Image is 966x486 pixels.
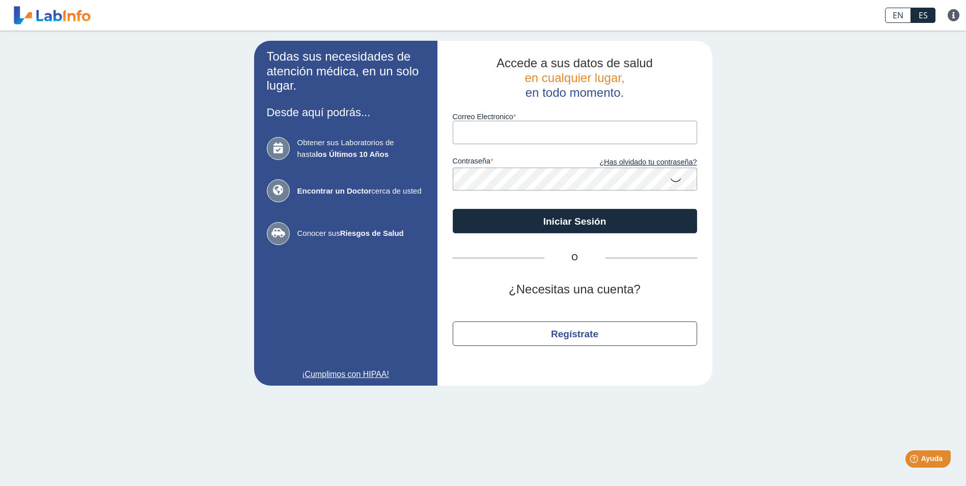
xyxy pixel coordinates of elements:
[267,106,425,119] h3: Desde aquí podrás...
[526,86,624,99] span: en todo momento.
[575,157,697,168] a: ¿Has olvidado tu contraseña?
[875,446,955,475] iframe: Help widget launcher
[297,186,372,195] b: Encontrar un Doctor
[911,8,935,23] a: ES
[544,252,605,264] span: O
[297,228,425,239] span: Conocer sus
[885,8,911,23] a: EN
[525,71,624,85] span: en cualquier lugar,
[453,209,697,233] button: Iniciar Sesión
[453,282,697,297] h2: ¿Necesitas una cuenta?
[496,56,653,70] span: Accede a sus datos de salud
[297,137,425,160] span: Obtener sus Laboratorios de hasta
[297,185,425,197] span: cerca de usted
[267,368,425,381] a: ¡Cumplimos con HIPAA!
[316,150,389,158] b: los Últimos 10 Años
[267,49,425,93] h2: Todas sus necesidades de atención médica, en un solo lugar.
[453,157,575,168] label: contraseña
[340,229,404,237] b: Riesgos de Salud
[453,321,697,346] button: Regístrate
[453,113,697,121] label: Correo Electronico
